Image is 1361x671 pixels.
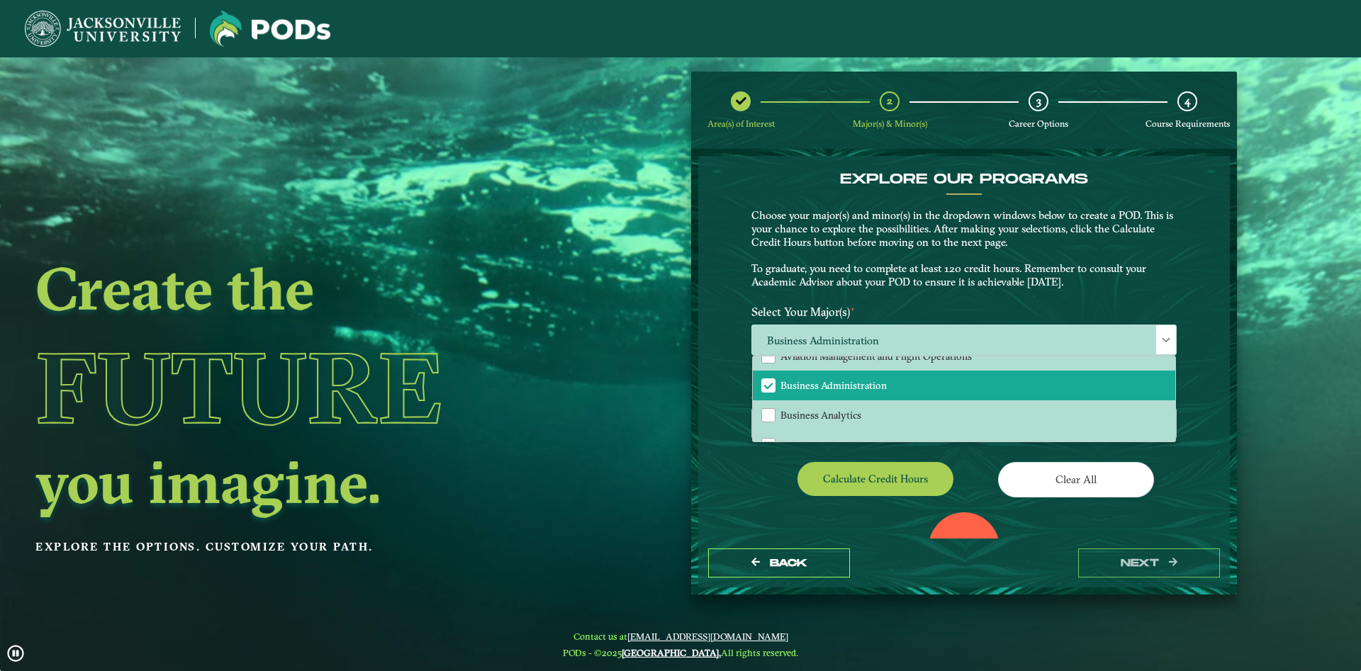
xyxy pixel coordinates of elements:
[998,462,1154,497] button: Clear All
[563,631,798,642] span: Contact us at
[770,557,807,569] span: Back
[780,409,861,422] span: Business Analytics
[1184,94,1190,108] span: 4
[751,209,1177,289] p: Choose your major(s) and minor(s) in the dropdown windows below to create a POD. This is your cha...
[707,118,775,129] span: Area(s) of Interest
[853,118,927,129] span: Major(s) & Minor(s)
[622,647,721,658] a: [GEOGRAPHIC_DATA].
[563,647,798,658] span: PODs - ©2025 All rights reserved.
[780,379,887,392] span: Business Administration
[1146,118,1230,129] span: Course Requirements
[797,462,953,495] button: Calculate credit hours
[1078,548,1220,577] button: next
[210,11,330,47] img: Jacksonville University logo
[35,536,577,558] p: Explore the options. Customize your path.
[1036,94,1041,108] span: 3
[850,303,856,314] sup: ⋆
[708,548,850,577] button: Back
[1009,118,1068,129] span: Career Options
[753,371,1175,400] li: Business Administration
[751,171,1177,188] h4: EXPLORE OUR PROGRAMS
[780,350,972,363] span: Aviation Management and Flight Operations
[753,341,1175,371] li: Aviation Management and Flight Operations
[35,323,577,452] h1: Future
[954,536,973,563] label: 0
[35,452,577,512] h2: you imagine.
[741,382,1187,408] label: Select Your Minor(s)
[780,439,814,451] span: Finance
[753,400,1175,430] li: Business Analytics
[25,11,181,47] img: Jacksonville University logo
[752,325,1176,356] span: Business Administration
[741,299,1187,325] label: Select Your Major(s)
[887,94,892,108] span: 2
[753,430,1175,460] li: Finance
[35,259,577,318] h2: Create the
[751,359,1177,373] p: Please select at least one Major
[627,631,788,642] a: [EMAIL_ADDRESS][DOMAIN_NAME]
